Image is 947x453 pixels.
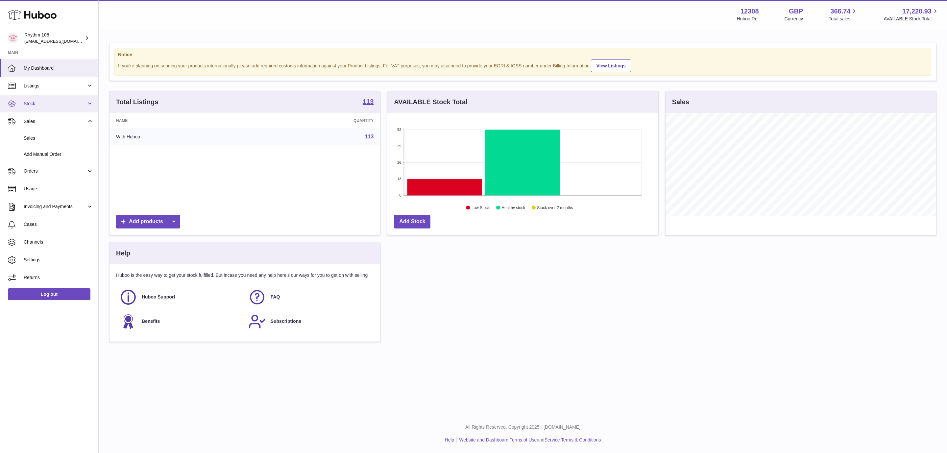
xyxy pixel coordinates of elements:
[24,83,86,89] span: Listings
[884,7,939,22] a: 17,220.93 AVAILABLE Stock Total
[472,205,490,210] text: Low Stock
[116,272,374,278] p: Huboo is the easy way to get your stock fulfilled. But incase you need any help here's our ways f...
[741,7,759,16] strong: 12308
[24,239,93,245] span: Channels
[502,205,526,210] text: Healthy stock
[24,221,93,227] span: Cases
[271,318,301,324] span: Subscriptions
[8,33,18,43] img: orders@rhythm108.com
[457,437,601,443] li: and
[142,318,160,324] span: Benefits
[829,16,858,22] span: Total sales
[24,186,93,192] span: Usage
[24,151,93,157] span: Add Manual Order
[830,7,850,16] span: 366.74
[24,203,86,210] span: Invoicing and Payments
[24,257,93,263] span: Settings
[248,288,371,306] a: FAQ
[252,113,380,128] th: Quantity
[24,32,84,44] div: Rhythm 108
[24,135,93,141] span: Sales
[445,437,454,442] a: Help
[672,98,689,107] h3: Sales
[24,65,93,71] span: My Dashboard
[142,294,175,300] span: Huboo Support
[789,7,803,16] strong: GBP
[398,160,401,164] text: 26
[591,60,631,72] a: View Listings
[116,249,130,258] h3: Help
[118,52,928,58] strong: Notice
[737,16,759,22] div: Huboo Ref
[116,98,158,107] h3: Total Listings
[365,134,374,139] a: 113
[398,144,401,148] text: 39
[116,215,180,228] a: Add products
[363,98,374,106] a: 113
[8,288,90,300] a: Log out
[109,113,252,128] th: Name
[537,205,573,210] text: Stock over 2 months
[119,288,242,306] a: Huboo Support
[394,98,467,107] h3: AVAILABLE Stock Total
[24,274,93,281] span: Returns
[902,7,932,16] span: 17,220.93
[829,7,858,22] a: 366.74 Total sales
[400,193,401,197] text: 0
[398,128,401,131] text: 52
[24,101,86,107] span: Stock
[398,177,401,181] text: 13
[118,59,928,72] div: If you're planning on sending your products internationally please add required customs informati...
[271,294,280,300] span: FAQ
[363,98,374,105] strong: 113
[24,168,86,174] span: Orders
[884,16,939,22] span: AVAILABLE Stock Total
[109,128,252,145] td: With Huboo
[785,16,803,22] div: Currency
[24,118,86,125] span: Sales
[104,424,942,430] p: All Rights Reserved. Copyright 2025 - [DOMAIN_NAME]
[459,437,537,442] a: Website and Dashboard Terms of Use
[394,215,430,228] a: Add Stock
[119,313,242,330] a: Benefits
[545,437,601,442] a: Service Terms & Conditions
[248,313,371,330] a: Subscriptions
[24,38,97,44] span: [EMAIL_ADDRESS][DOMAIN_NAME]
